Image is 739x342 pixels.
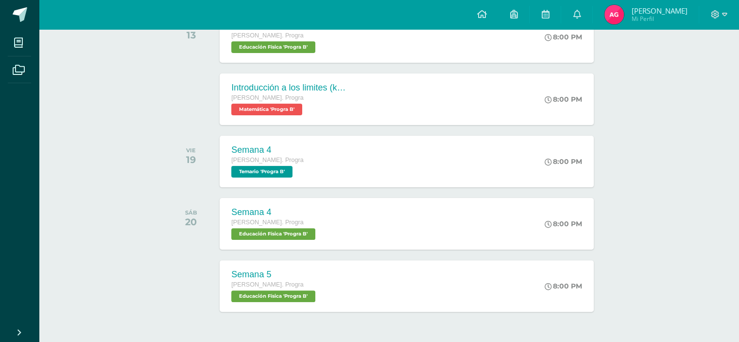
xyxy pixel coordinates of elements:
span: [PERSON_NAME]. Progra [231,157,303,163]
div: Semana 4 [231,145,303,155]
span: Matemática 'Progra B' [231,104,302,115]
div: 8:00 PM [545,282,582,290]
div: 8:00 PM [545,157,582,166]
span: Educación Física 'Progra B' [231,290,315,302]
span: [PERSON_NAME]. Progra [231,281,303,288]
div: 13 [185,29,197,41]
span: [PERSON_NAME]. Progra [231,94,303,101]
div: Semana 4 [231,207,318,217]
div: 8:00 PM [545,219,582,228]
div: SÁB [185,209,197,216]
div: Semana 5 [231,270,318,280]
div: 8:00 PM [545,95,582,104]
div: 20 [185,216,197,228]
span: [PERSON_NAME]. Progra [231,219,303,226]
div: Introducción a los limites (khan) [231,83,348,93]
div: 8:00 PM [545,33,582,41]
span: Mi Perfil [631,15,687,23]
span: Educación Física 'Progra B' [231,41,315,53]
span: Temario 'Progra B' [231,166,292,178]
span: [PERSON_NAME] [631,6,687,16]
div: 19 [186,154,196,165]
span: [PERSON_NAME]. Progra [231,32,303,39]
div: VIE [186,147,196,154]
img: e5d3554fa667791f2cc62cb698ec9560.png [604,5,624,24]
span: Educación Física 'Progra B' [231,228,315,240]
